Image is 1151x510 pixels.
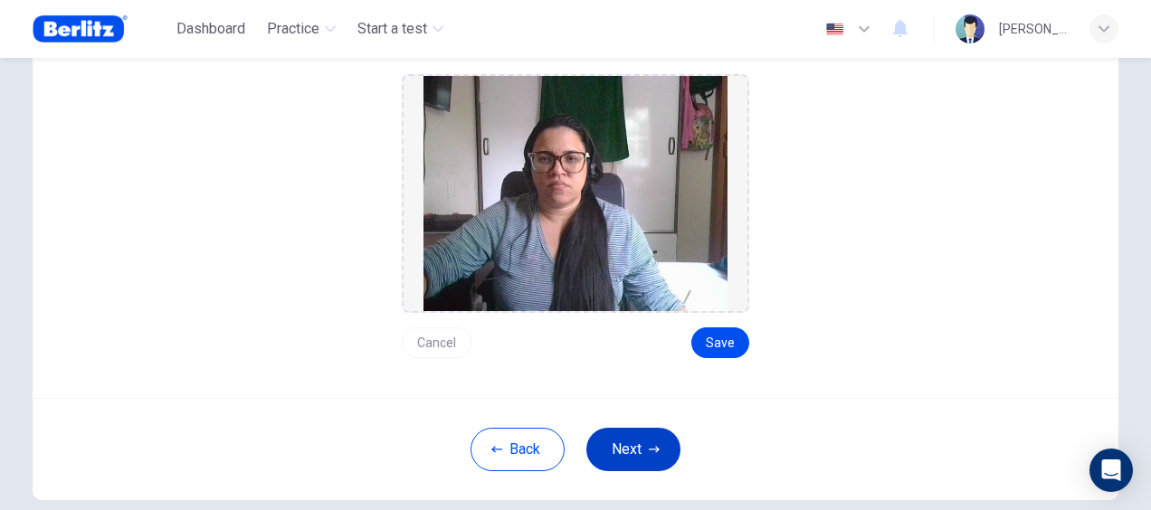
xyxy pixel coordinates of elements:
button: Start a test [350,13,451,45]
a: Berlitz Brasil logo [33,11,169,47]
button: Next [586,428,680,471]
div: [PERSON_NAME] [999,18,1068,40]
button: Cancel [402,327,471,358]
img: Berlitz Brasil logo [33,11,128,47]
button: Practice [260,13,343,45]
button: Back [471,428,565,471]
div: Open Intercom Messenger [1089,449,1133,492]
span: Dashboard [176,18,245,40]
img: en [823,23,846,36]
span: Practice [267,18,319,40]
img: Profile picture [956,14,985,43]
button: Save [691,327,749,358]
span: Start a test [357,18,427,40]
img: preview screemshot [423,76,728,311]
button: Dashboard [169,13,252,45]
